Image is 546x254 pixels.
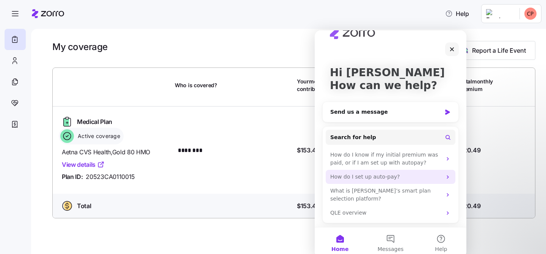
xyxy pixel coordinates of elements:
[439,6,475,21] button: Help
[15,49,136,62] p: How can we help?
[52,41,108,53] h1: My coverage
[11,99,141,114] button: Search for help
[16,143,127,151] div: How do I set up auto-pay?
[450,41,535,60] button: Report a Life Event
[297,201,320,211] span: $153.49
[11,154,141,176] div: What is [PERSON_NAME]’s smart plan selection platform?
[77,201,91,211] span: Total
[63,216,89,221] span: Messages
[460,78,494,93] span: Total monthly Premium
[16,157,127,172] div: What is [PERSON_NAME]’s smart plan selection platform?
[445,9,469,18] span: Help
[11,176,141,190] div: QLE overview
[11,118,141,140] div: How do I know if my initial premium was paid, or if I am set up with autopay?
[297,146,320,155] span: $153.49
[120,216,132,221] span: Help
[11,140,141,154] div: How do I set up auto-pay?
[472,46,526,55] span: Report a Life Event
[101,197,152,227] button: Help
[17,216,34,221] span: Home
[297,78,331,93] span: Your monthly contribution
[16,121,127,136] div: How do I know if my initial premium was paid, or if I am set up with autopay?
[62,147,169,157] span: Aetna CVS Health , Gold 80 HMO
[456,146,481,155] span: $420.49
[16,103,61,111] span: Search for help
[50,197,101,227] button: Messages
[175,82,217,89] span: Who is covered?
[62,160,105,169] a: View details
[86,172,135,182] span: 20523CA0110015
[8,71,144,92] div: Send us a message
[16,78,127,86] div: Send us a message
[16,179,127,187] div: QLE overview
[130,12,144,26] div: Close
[524,8,537,20] img: 653a619a043ffd08d2ee8d028b2174f6
[15,36,136,49] p: Hi [PERSON_NAME]
[77,117,112,127] span: Medical Plan
[486,9,513,18] img: Employer logo
[456,201,481,211] span: $420.49
[75,132,120,140] span: Active coverage
[62,172,83,182] span: Plan ID:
